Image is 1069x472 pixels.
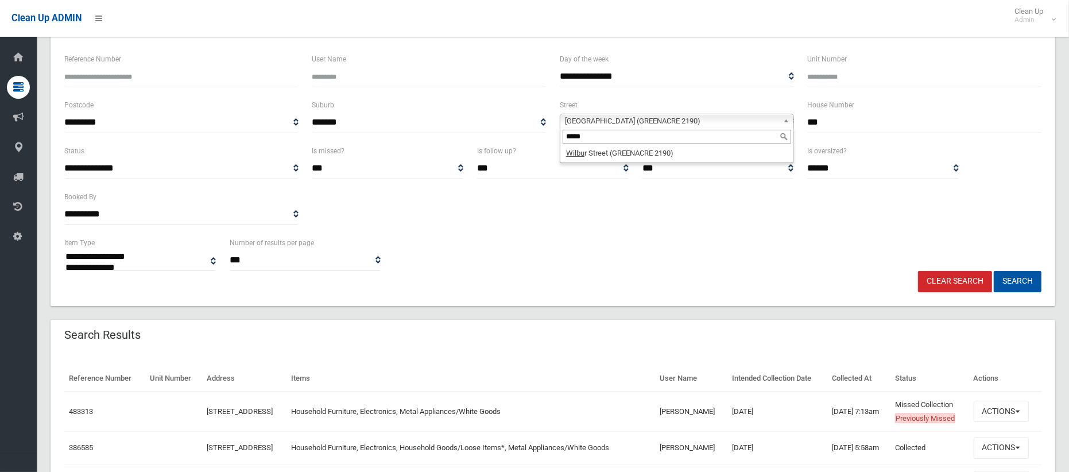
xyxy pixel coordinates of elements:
th: Collected At [827,366,890,392]
label: User Name [312,53,347,65]
td: Collected [890,431,969,465]
button: Actions [974,401,1029,422]
label: Number of results per page [230,237,314,249]
th: Address [202,366,287,392]
th: Reference Number [64,366,145,392]
a: 483313 [69,407,93,416]
label: Suburb [312,99,335,111]
td: [PERSON_NAME] [656,392,728,432]
label: Unit Number [808,53,847,65]
a: [STREET_ADDRESS] [207,443,273,452]
th: Items [286,366,655,392]
button: Actions [974,438,1029,459]
label: Is follow up? [477,145,516,157]
label: Status [64,145,84,157]
a: [STREET_ADDRESS] [207,407,273,416]
small: Admin [1014,16,1043,24]
td: [DATE] [728,392,827,432]
label: Reference Number [64,53,121,65]
th: Unit Number [145,366,202,392]
a: 386585 [69,443,93,452]
th: Actions [969,366,1041,392]
td: Missed Collection [890,392,969,432]
label: Street [560,99,578,111]
td: Household Furniture, Electronics, Metal Appliances/White Goods [286,392,655,432]
td: [DATE] 5:58am [827,431,890,465]
span: Clean Up [1009,7,1055,24]
label: House Number [808,99,855,111]
span: Previously Missed [895,413,955,423]
th: User Name [656,366,728,392]
a: Clear Search [918,271,992,292]
td: [DATE] [728,431,827,465]
label: Is oversized? [807,145,847,157]
header: Search Results [51,324,154,346]
td: [PERSON_NAME] [656,431,728,465]
button: Search [994,271,1041,292]
em: Wilbu [566,149,584,157]
label: Day of the week [560,53,609,65]
label: Postcode [64,99,94,111]
td: [DATE] 7:13am [827,392,890,432]
label: Booked By [64,191,96,203]
td: Household Furniture, Electronics, Household Goods/Loose Items*, Metal Appliances/White Goods [286,431,655,465]
li: r Street (GREENACRE 2190) [563,146,791,160]
label: Is missed? [312,145,345,157]
th: Intended Collection Date [728,366,827,392]
th: Status [890,366,969,392]
span: [GEOGRAPHIC_DATA] (GREENACRE 2190) [565,114,778,128]
label: Item Type [64,237,95,249]
span: Clean Up ADMIN [11,13,82,24]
